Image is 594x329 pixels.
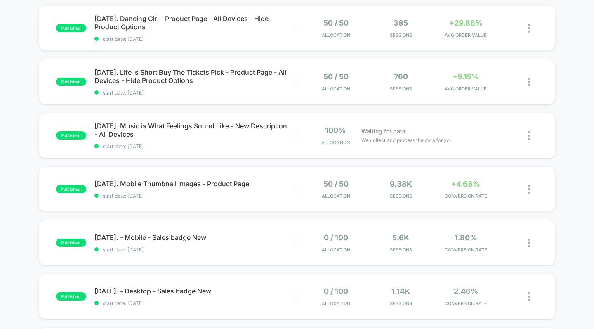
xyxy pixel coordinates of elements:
span: 50 / 50 [323,72,349,81]
span: 50 / 50 [323,19,349,27]
span: +29.86% [449,19,483,27]
span: Allocation [322,193,350,199]
span: CONVERSION RATE [436,193,496,199]
img: close [528,24,530,33]
span: 50 / 50 [323,180,349,188]
span: AVG ORDER VALUE [436,86,496,92]
span: 0 / 100 [324,287,348,296]
span: Allocation [322,86,350,92]
img: close [528,239,530,247]
span: [DATE]. Mobile Thumbnail Images - Product Page [94,180,297,188]
span: [DATE]. - Desktop - Sales badge New [94,287,297,295]
span: Allocation [321,140,350,145]
span: [DATE]. - Mobile - Sales badge New [94,233,297,241]
span: [DATE]. Life is Short Buy The Tickets Pick - Product Page - All Devices - Hide Product Options [94,68,297,85]
span: Sessions [370,247,431,253]
span: CONVERSION RATE [436,247,496,253]
img: close [528,131,530,140]
span: published [56,24,86,32]
span: 760 [394,72,408,81]
span: Sessions [370,32,431,38]
span: Allocation [322,247,350,253]
span: start date: [DATE] [94,90,297,96]
span: 9.38k [390,180,412,188]
span: [DATE]. Music is What Feelings Sound Like - New Description - All Devices [94,122,297,138]
span: 1.80% [455,233,477,242]
span: Sessions [370,86,431,92]
span: start date: [DATE] [94,193,297,199]
span: Allocation [322,301,350,306]
span: published [56,239,86,247]
span: +9.15% [453,72,479,81]
span: Waiting for data... [361,127,410,136]
span: published [56,185,86,193]
span: +4.68% [451,180,480,188]
span: 100% [325,126,346,135]
span: 1.14k [391,287,410,296]
span: We collect and process the data for you [361,136,453,144]
span: 5.6k [392,233,409,242]
span: start date: [DATE] [94,300,297,306]
span: published [56,78,86,86]
span: CONVERSION RATE [436,301,496,306]
span: Allocation [322,32,350,38]
span: start date: [DATE] [94,36,297,42]
span: 0 / 100 [324,233,348,242]
img: close [528,292,530,301]
span: start date: [DATE] [94,246,297,253]
img: close [528,78,530,86]
span: Sessions [370,301,431,306]
span: [DATE]. Dancing Girl - Product Page - All Devices - Hide Product Options [94,14,297,31]
span: start date: [DATE] [94,143,297,149]
span: AVG ORDER VALUE [436,32,496,38]
span: 2.46% [454,287,478,296]
span: 385 [394,19,408,27]
span: Sessions [370,193,431,199]
span: published [56,131,86,140]
span: published [56,292,86,301]
img: close [528,185,530,194]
